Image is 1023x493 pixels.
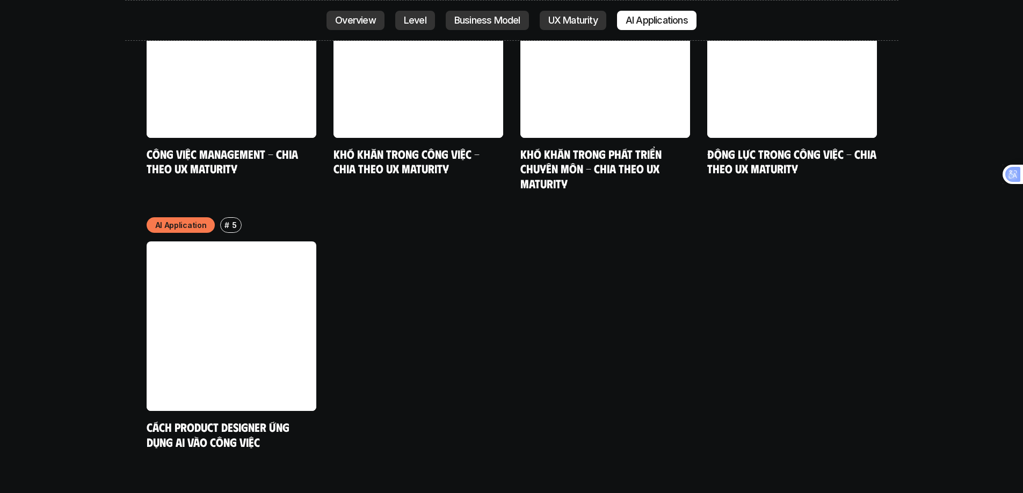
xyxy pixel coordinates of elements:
a: Khó khăn trong phát triển chuyên môn - Chia theo UX Maturity [520,146,664,190]
a: Khó khăn trong công việc - Chia theo UX Maturity [333,146,482,176]
a: Công việc Management - Chia theo UX maturity [147,146,301,176]
a: Cách Product Designer ứng dụng AI vào công việc [147,420,292,449]
a: Động lực trong công việc - Chia theo UX Maturity [707,146,879,176]
h6: # [224,221,229,229]
p: AI Application [155,219,207,231]
p: 5 [232,219,237,231]
a: Overview [327,11,384,30]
